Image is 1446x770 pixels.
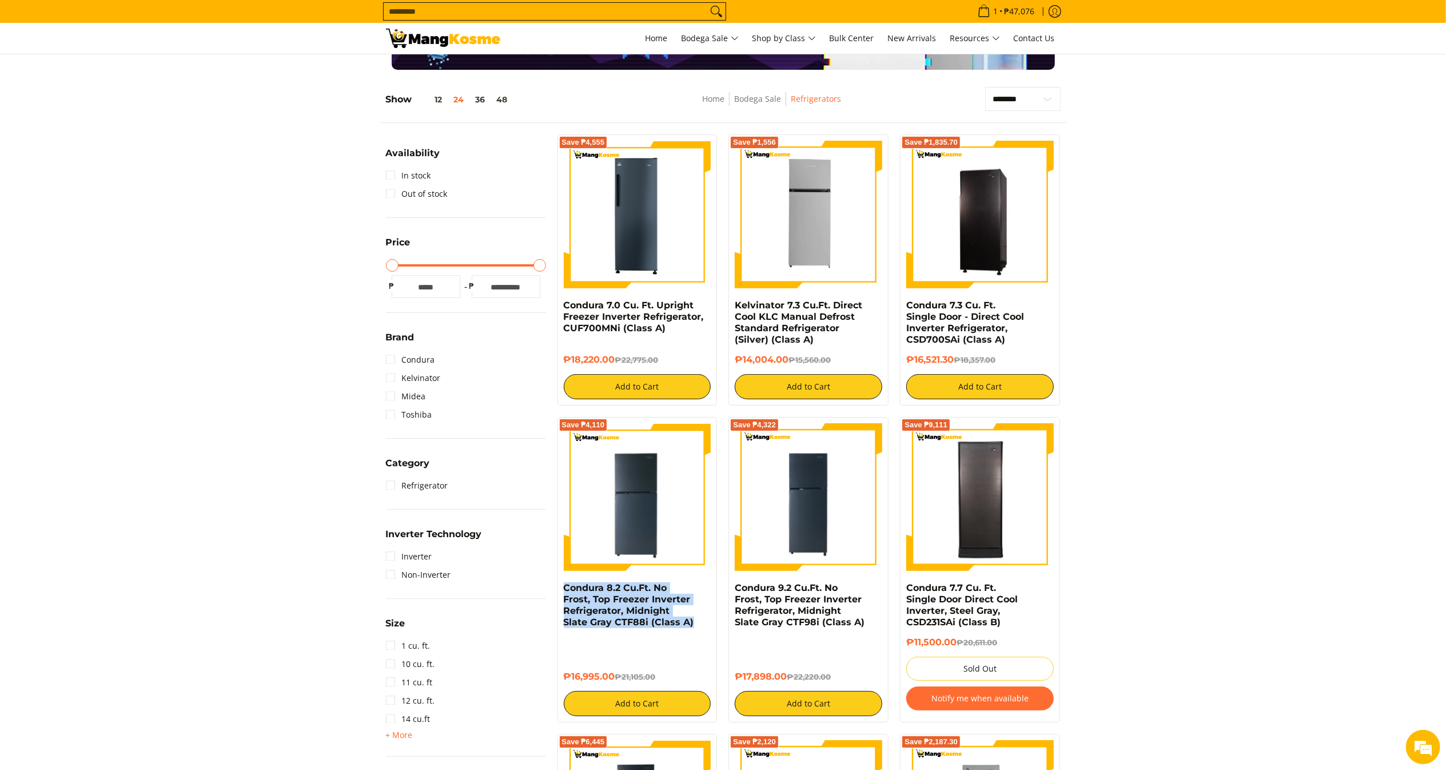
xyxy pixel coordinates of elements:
span: Save ₱4,322 [733,422,776,428]
a: 12 cu. ft. [386,692,435,710]
button: Sold Out [906,657,1054,681]
a: 11 cu. ft [386,673,433,692]
del: ₱21,105.00 [615,672,656,681]
summary: Open [386,728,413,742]
a: Non-Inverter [386,566,451,584]
button: Add to Cart [564,374,711,399]
button: Notify me when available [906,686,1054,711]
button: Add to Cart [906,374,1054,399]
del: ₱22,220.00 [787,672,831,681]
span: Save ₱2,187.30 [905,739,958,745]
nav: Breadcrumbs [622,92,921,118]
h6: ₱17,898.00 [735,671,882,682]
span: 1 [992,7,1000,15]
img: Condura 9.2 Cu.Ft. No Frost, Top Freezer Inverter Refrigerator, Midnight Slate Gray CTF98i (Class A) [735,423,882,571]
a: 14 cu.ft [386,710,431,728]
span: Category [386,459,430,468]
a: Condura [386,351,435,369]
button: 48 [491,95,513,104]
summary: Open [386,333,415,351]
img: Condura 7.7 Cu. Ft. Single Door Direct Cool Inverter, Steel Gray, CSD231SAi (Class B) [906,425,1054,569]
span: Save ₱1,835.70 [905,139,958,146]
a: In stock [386,166,431,185]
button: 12 [412,95,448,104]
span: Save ₱1,556 [733,139,776,146]
button: Search [707,3,726,20]
span: Bodega Sale [682,31,739,46]
button: 24 [448,95,470,104]
span: Price [386,238,411,247]
span: + More [386,731,413,740]
span: Size [386,619,405,628]
summary: Open [386,530,482,547]
a: Inverter [386,547,432,566]
span: Home [646,33,668,43]
a: Shop by Class [747,23,822,54]
h6: ₱16,995.00 [564,671,711,682]
img: Condura 7.0 Cu. Ft. Upright Freezer Inverter Refrigerator, CUF700MNi (Class A) [564,141,711,288]
a: Resources [945,23,1006,54]
summary: Open [386,619,405,637]
del: ₱22,775.00 [615,355,659,364]
button: Add to Cart [735,374,882,399]
span: Inverter Technology [386,530,482,539]
a: New Arrivals [882,23,942,54]
span: Save ₱9,111 [905,422,947,428]
a: Toshiba [386,406,432,424]
a: Condura 8.2 Cu.Ft. No Frost, Top Freezer Inverter Refrigerator, Midnight Slate Gray CTF88i (Class A) [564,582,694,628]
a: Condura 9.2 Cu.Ft. No Frost, Top Freezer Inverter Refrigerator, Midnight Slate Gray CTF98i (Class A) [735,582,865,628]
span: ₱ [386,280,397,292]
h5: Show [386,94,513,105]
a: Midea [386,387,426,406]
a: Bulk Center [824,23,880,54]
button: 36 [470,95,491,104]
a: Condura 7.3 Cu. Ft. Single Door - Direct Cool Inverter Refrigerator, CSD700SAi (Class A) [906,300,1024,345]
span: Resources [950,31,1000,46]
summary: Open [386,149,440,166]
a: Home [640,23,674,54]
h6: ₱18,220.00 [564,354,711,366]
span: ₱ [466,280,477,292]
h6: ₱16,521.30 [906,354,1054,366]
div: Minimize live chat window [188,6,215,33]
span: • [974,5,1038,18]
a: Kelvinator [386,369,441,387]
a: Bodega Sale [734,93,781,104]
h6: ₱11,500.00 [906,637,1054,648]
img: Condura 7.3 Cu. Ft. Single Door - Direct Cool Inverter Refrigerator, CSD700SAi (Class A) [906,142,1054,287]
a: Contact Us [1008,23,1061,54]
a: Refrigerator [386,477,448,495]
div: Chat with us now [59,64,192,79]
a: Out of stock [386,185,448,203]
span: Contact Us [1014,33,1055,43]
button: Add to Cart [735,691,882,716]
span: Brand [386,333,415,342]
a: Home [702,93,724,104]
a: Refrigerators [791,93,841,104]
span: Save ₱2,120 [733,739,776,745]
del: ₱18,357.00 [954,355,995,364]
span: Save ₱4,555 [562,139,605,146]
summary: Open [386,459,430,477]
img: Bodega Sale Refrigerator l Mang Kosme: Home Appliances Warehouse Sale [386,29,500,48]
del: ₱20,611.00 [957,638,997,647]
img: Kelvinator 7.3 Cu.Ft. Direct Cool KLC Manual Defrost Standard Refrigerator (Silver) (Class A) [735,141,882,288]
h6: ₱14,004.00 [735,354,882,366]
span: Save ₱6,445 [562,739,605,745]
span: ₱47,076 [1003,7,1037,15]
a: Condura 7.7 Cu. Ft. Single Door Direct Cool Inverter, Steel Gray, CSD231SAi (Class B) [906,582,1018,628]
span: Shop by Class [752,31,816,46]
del: ₱15,560.00 [788,355,831,364]
button: Add to Cart [564,691,711,716]
nav: Main Menu [512,23,1061,54]
img: Condura 8.2 Cu.Ft. No Frost, Top Freezer Inverter Refrigerator, Midnight Slate Gray CTF88i (Class A) [564,423,711,571]
textarea: Type your message and hit 'Enter' [6,312,218,352]
a: Bodega Sale [676,23,744,54]
span: Availability [386,149,440,158]
a: 1 cu. ft. [386,637,431,655]
a: 10 cu. ft. [386,655,435,673]
span: Save ₱4,110 [562,422,605,428]
span: We're online! [66,144,158,260]
span: Bulk Center [830,33,874,43]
